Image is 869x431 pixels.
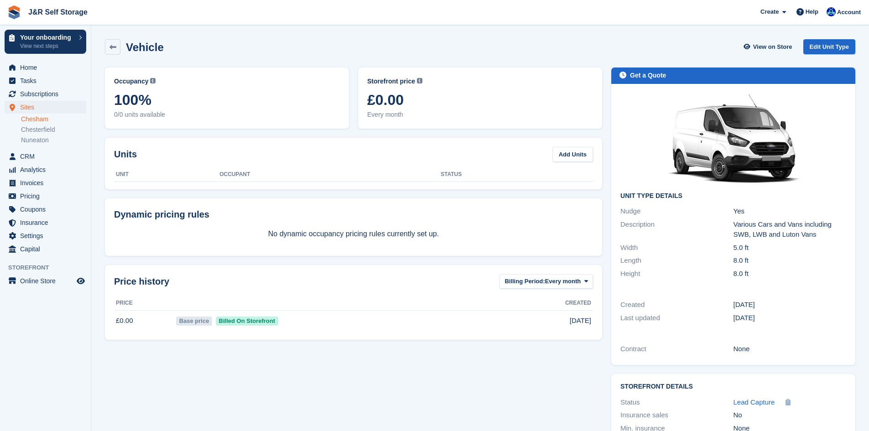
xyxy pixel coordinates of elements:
span: Subscriptions [20,88,75,100]
h2: Vehicle [126,41,164,53]
span: 100% [114,92,340,108]
div: [DATE] [734,300,846,310]
a: Chesterfield [21,125,86,134]
div: Description [620,219,733,240]
span: CRM [20,150,75,163]
span: Billed On Storefront [216,317,278,326]
div: Status [620,397,733,408]
h2: Units [114,147,137,161]
th: Unit [114,167,219,182]
a: menu [5,88,86,100]
span: Home [20,61,75,74]
span: Capital [20,243,75,255]
span: Help [806,7,818,16]
span: Price history [114,275,169,288]
span: Created [565,299,591,307]
img: icon-info-grey-7440780725fd019a000dd9b08b2336e03edf1995a4989e88bcd33f0948082b44.svg [150,78,156,83]
h2: Storefront Details [620,383,846,390]
div: Dynamic pricing rules [114,208,593,221]
span: Every month [545,277,581,286]
th: Occupant [219,167,441,182]
span: Sites [20,101,75,114]
a: Preview store [75,275,86,286]
span: Base price [176,317,212,326]
div: Last updated [620,313,733,323]
a: menu [5,74,86,87]
a: menu [5,243,86,255]
img: swb.jpg [665,93,802,185]
span: Storefront [8,263,91,272]
span: 0/0 units available [114,110,340,119]
div: Nudge [620,206,733,217]
span: Tasks [20,74,75,87]
div: Height [620,269,733,279]
div: Various Cars and Vans including SWB, LWB and Luton Vans [734,219,846,240]
a: menu [5,101,86,114]
a: menu [5,275,86,287]
a: Your onboarding View next steps [5,30,86,54]
div: Contract [620,344,733,354]
p: No dynamic occupancy pricing rules currently set up. [114,228,593,239]
a: menu [5,177,86,189]
div: Get a Quote [630,71,666,80]
a: menu [5,203,86,216]
span: Coupons [20,203,75,216]
a: menu [5,229,86,242]
span: Settings [20,229,75,242]
span: View on Store [753,42,792,52]
a: Add Units [552,147,593,162]
span: [DATE] [570,316,591,326]
a: Lead Capture [734,397,775,408]
span: Analytics [20,163,75,176]
span: Occupancy [114,77,148,86]
span: Insurance [20,216,75,229]
a: menu [5,150,86,163]
span: Storefront price [367,77,415,86]
div: Insurance sales [620,410,733,421]
a: Edit Unit Type [803,39,855,54]
div: Created [620,300,733,310]
img: Steve Revell [827,7,836,16]
a: menu [5,163,86,176]
span: Pricing [20,190,75,203]
span: Every month [367,110,593,119]
h2: Unit Type details [620,192,846,200]
a: menu [5,61,86,74]
div: 8.0 ft [734,255,846,266]
a: View on Store [743,39,796,54]
th: Status [441,167,593,182]
th: Price [114,296,174,311]
p: Your onboarding [20,34,74,41]
td: £0.00 [114,311,174,331]
img: icon-info-grey-7440780725fd019a000dd9b08b2336e03edf1995a4989e88bcd33f0948082b44.svg [417,78,422,83]
a: Nuneaton [21,136,86,145]
span: Billing Period: [505,277,545,286]
div: Length [620,255,733,266]
div: 8.0 ft [734,269,846,279]
a: Chesham [21,115,86,124]
div: Yes [734,206,846,217]
div: Width [620,243,733,253]
p: View next steps [20,42,74,50]
span: £0.00 [367,92,593,108]
div: No [734,410,846,421]
div: 5.0 ft [734,243,846,253]
div: [DATE] [734,313,846,323]
span: Create [760,7,779,16]
button: Billing Period: Every month [500,274,593,289]
div: None [734,344,846,354]
a: menu [5,216,86,229]
span: Online Store [20,275,75,287]
span: Account [837,8,861,17]
span: Lead Capture [734,398,775,406]
img: stora-icon-8386f47178a22dfd0bd8f6a31ec36ba5ce8667c1dd55bd0f319d3a0aa187defe.svg [7,5,21,19]
a: menu [5,190,86,203]
a: J&R Self Storage [25,5,91,20]
span: Invoices [20,177,75,189]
